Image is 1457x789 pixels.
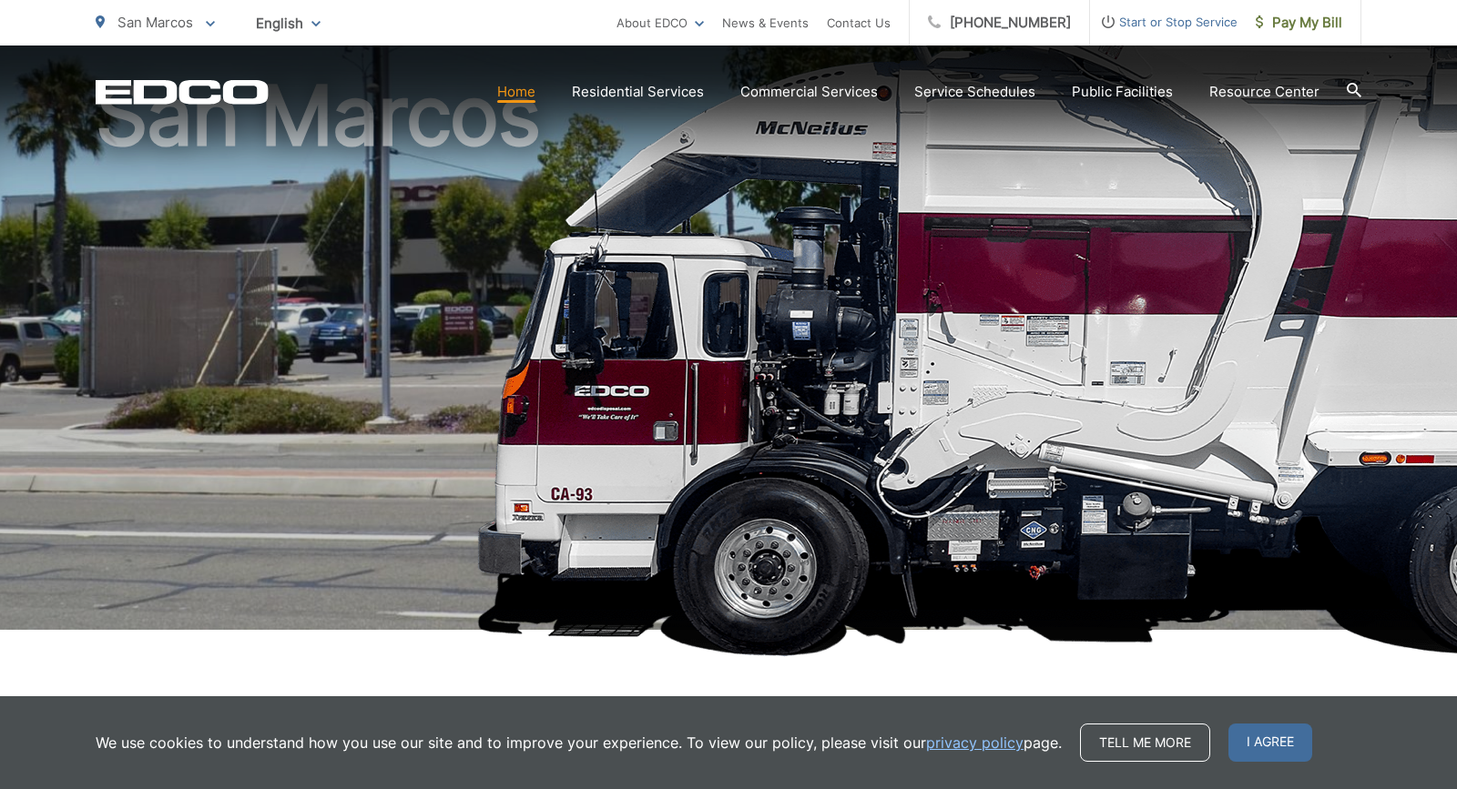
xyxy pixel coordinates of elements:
[926,732,1024,754] a: privacy policy
[722,12,809,34] a: News & Events
[1256,12,1342,34] span: Pay My Bill
[242,7,334,39] span: English
[914,81,1035,103] a: Service Schedules
[572,81,704,103] a: Residential Services
[1209,81,1319,103] a: Resource Center
[616,12,704,34] a: About EDCO
[96,70,1361,646] h1: San Marcos
[740,81,878,103] a: Commercial Services
[497,81,535,103] a: Home
[117,14,193,31] span: San Marcos
[96,732,1062,754] p: We use cookies to understand how you use our site and to improve your experience. To view our pol...
[827,12,891,34] a: Contact Us
[96,79,269,105] a: EDCD logo. Return to the homepage.
[1072,81,1173,103] a: Public Facilities
[1080,723,1210,762] a: Tell me more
